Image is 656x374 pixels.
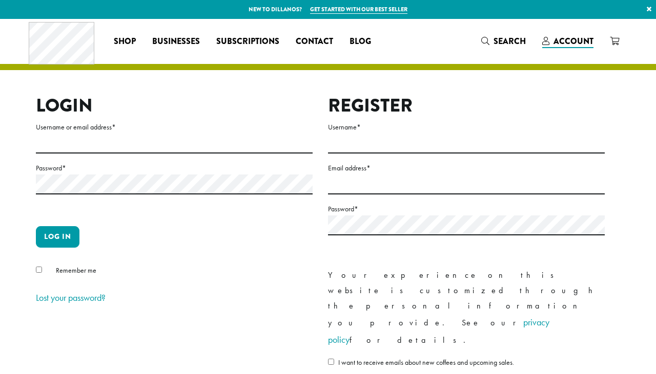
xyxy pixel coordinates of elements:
[473,33,534,50] a: Search
[553,35,593,47] span: Account
[338,358,514,367] span: I want to receive emails about new coffees and upcoming sales.
[310,5,407,14] a: Get started with our best seller
[36,162,313,174] label: Password
[36,121,313,134] label: Username or email address
[328,121,605,134] label: Username
[494,35,526,47] span: Search
[152,35,200,48] span: Businesses
[36,292,106,303] a: Lost your password?
[328,95,605,117] h2: Register
[296,35,333,48] span: Contact
[216,35,279,48] span: Subscriptions
[36,226,79,248] button: Log in
[56,266,96,275] span: Remember me
[36,95,313,117] h2: Login
[114,35,136,48] span: Shop
[328,203,605,215] label: Password
[328,316,549,345] a: privacy policy
[328,162,605,174] label: Email address
[328,268,605,348] p: Your experience on this website is customized through the personal information you provide. See o...
[350,35,371,48] span: Blog
[106,33,144,50] a: Shop
[328,359,334,365] input: I want to receive emails about new coffees and upcoming sales.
